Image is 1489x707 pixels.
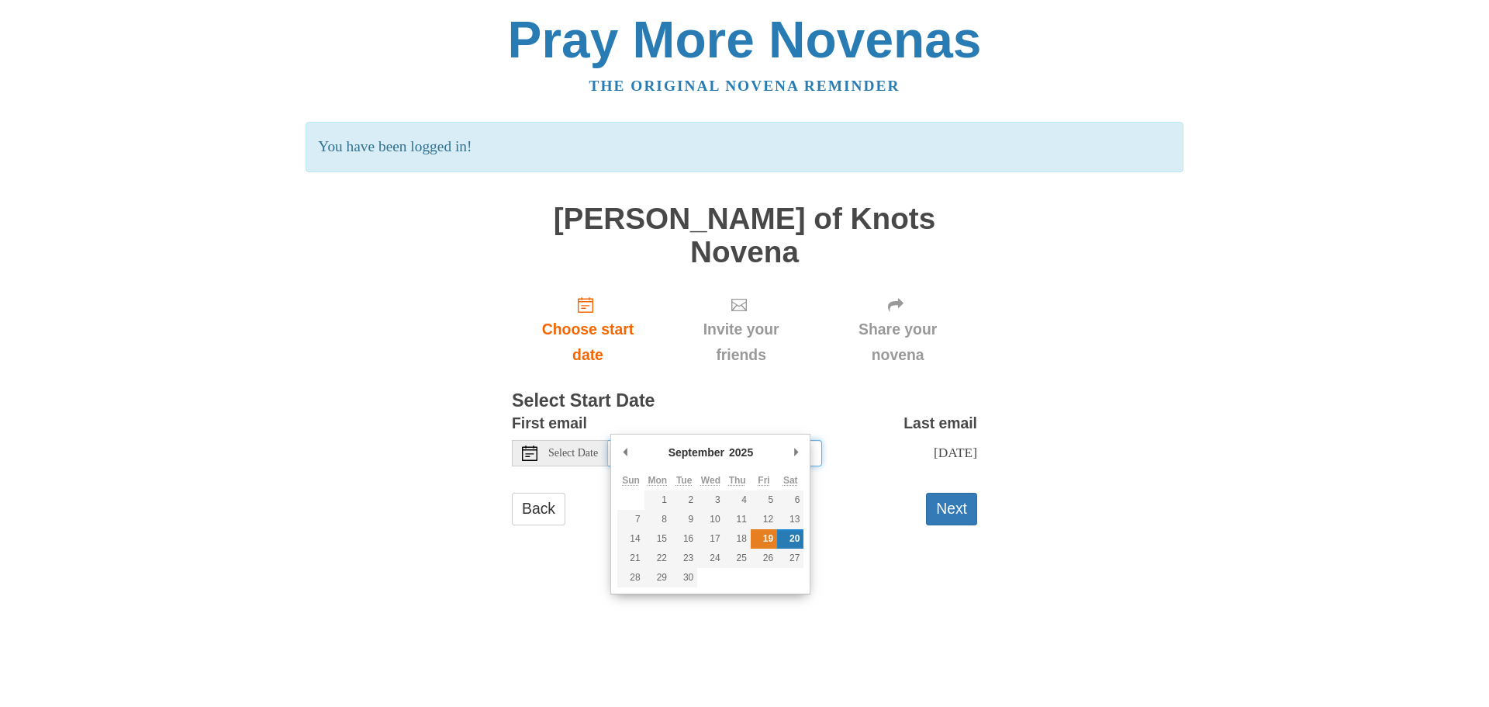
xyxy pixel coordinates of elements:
span: Invite your friends [679,317,803,368]
h3: Select Start Date [512,391,977,411]
span: [DATE] [934,445,977,460]
button: 12 [751,510,777,529]
button: 11 [724,510,751,529]
button: Previous Month [617,441,633,464]
button: 9 [671,510,697,529]
input: Use the arrow keys to pick a date [608,440,822,466]
button: 19 [751,529,777,549]
a: Choose start date [512,284,664,376]
button: 6 [777,490,803,510]
button: 25 [724,549,751,568]
button: 23 [671,549,697,568]
abbr: Saturday [783,475,798,486]
button: 14 [617,529,644,549]
button: 20 [777,529,803,549]
div: Click "Next" to confirm your start date first. [664,284,818,376]
span: Choose start date [527,317,648,368]
abbr: Monday [648,475,668,486]
button: 28 [617,568,644,587]
button: 3 [697,490,724,510]
label: First email [512,411,587,436]
a: The original novena reminder [589,78,900,94]
button: 21 [617,549,644,568]
button: 27 [777,549,803,568]
a: Pray More Novenas [508,11,982,68]
button: 7 [617,510,644,529]
p: You have been logged in! [306,122,1183,172]
button: 29 [644,568,671,587]
span: Share your novena [834,317,962,368]
button: 5 [751,490,777,510]
button: 13 [777,510,803,529]
h1: [PERSON_NAME] of Knots Novena [512,203,977,269]
div: Click "Next" to confirm your start date first. [818,284,977,376]
button: Next Month [788,441,803,464]
div: September [666,441,727,464]
abbr: Friday [758,475,769,486]
span: Select Date [548,448,598,459]
button: 30 [671,568,697,587]
label: Last email [903,411,977,436]
button: 26 [751,549,777,568]
div: 2025 [727,441,755,464]
button: 18 [724,529,751,549]
button: Next [926,493,977,525]
button: 4 [724,490,751,510]
button: 17 [697,529,724,549]
button: 8 [644,510,671,529]
button: 1 [644,490,671,510]
button: 24 [697,549,724,568]
a: Back [512,493,565,525]
abbr: Thursday [729,475,746,486]
button: 16 [671,529,697,549]
abbr: Wednesday [701,475,720,486]
abbr: Tuesday [676,475,692,486]
button: 15 [644,529,671,549]
button: 2 [671,490,697,510]
button: 10 [697,510,724,529]
button: 22 [644,549,671,568]
abbr: Sunday [622,475,640,486]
